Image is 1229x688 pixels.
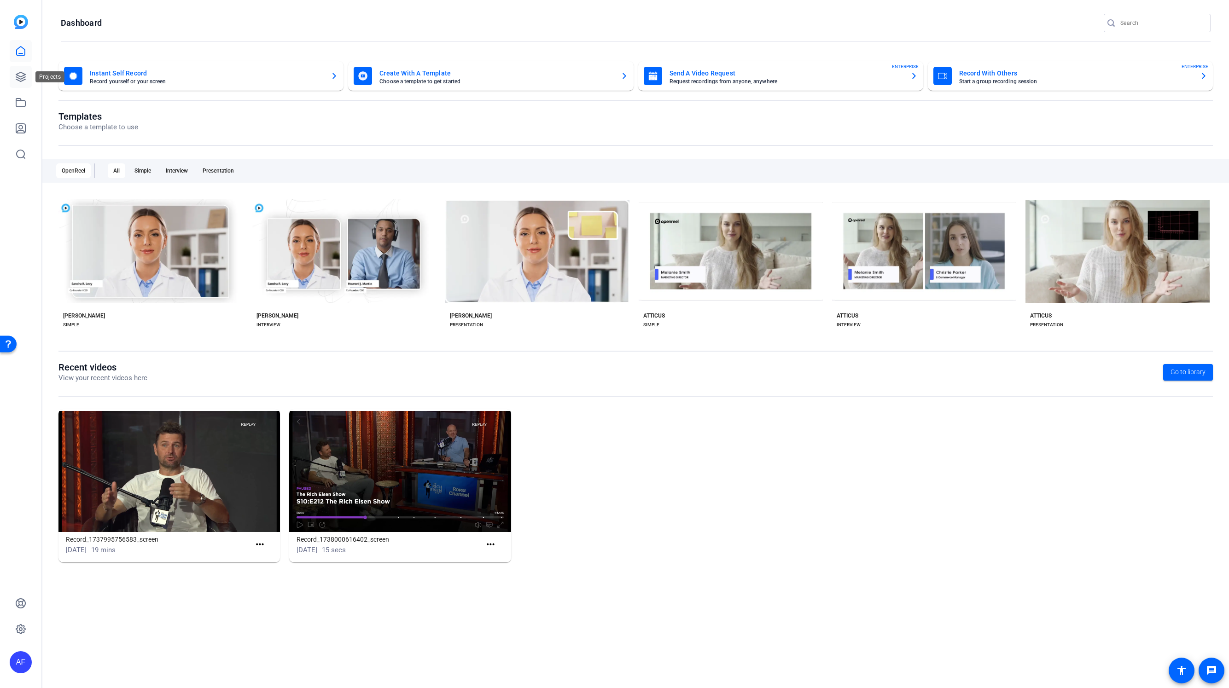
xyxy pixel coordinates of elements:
span: Go to library [1171,367,1206,377]
mat-icon: more_horiz [254,539,266,550]
h1: Record_1737995756583_screen [66,534,250,545]
span: [DATE] [297,546,317,554]
h1: Record_1738000616402_screen [297,534,481,545]
mat-card-subtitle: Record yourself or your screen [90,79,323,84]
h1: Templates [58,111,138,122]
span: ENTERPRISE [892,63,919,70]
span: [DATE] [66,546,87,554]
div: PRESENTATION [1030,321,1063,329]
img: Record_1737995756583_screen [58,409,280,534]
div: [PERSON_NAME] [256,312,298,319]
mat-card-title: Instant Self Record [90,68,323,79]
mat-icon: more_horiz [485,539,496,550]
div: Simple [129,163,157,178]
img: blue-gradient.svg [14,15,28,29]
p: Choose a template to use [58,122,138,133]
button: Instant Self RecordRecord yourself or your screen [58,61,344,91]
span: ENTERPRISE [1182,63,1208,70]
div: Projects [35,71,64,82]
a: Go to library [1163,364,1213,381]
button: Create With A TemplateChoose a template to get started [348,61,633,91]
div: INTERVIEW [256,321,280,329]
div: INTERVIEW [837,321,861,329]
p: View your recent videos here [58,373,147,383]
img: Record_1738000616402_screen [289,409,511,534]
span: 15 secs [322,546,346,554]
input: Search [1120,17,1203,29]
mat-card-title: Send A Video Request [670,68,903,79]
div: All [108,163,125,178]
div: ATTICUS [643,312,665,319]
button: Send A Video RequestRequest recordings from anyone, anywhereENTERPRISE [638,61,923,91]
mat-icon: message [1206,665,1217,676]
div: AF [10,651,32,673]
mat-card-subtitle: Choose a template to get started [379,79,613,84]
div: ATTICUS [1030,312,1052,319]
h1: Dashboard [61,17,102,29]
div: Presentation [197,163,239,178]
mat-icon: accessibility [1176,665,1187,676]
span: 19 mins [91,546,116,554]
div: SIMPLE [643,321,659,329]
button: Record With OthersStart a group recording sessionENTERPRISE [928,61,1213,91]
div: SIMPLE [63,321,79,329]
h1: Recent videos [58,362,147,373]
div: [PERSON_NAME] [63,312,105,319]
div: ATTICUS [837,312,858,319]
mat-card-subtitle: Request recordings from anyone, anywhere [670,79,903,84]
div: [PERSON_NAME] [450,312,492,319]
mat-card-title: Record With Others [959,68,1193,79]
div: Interview [160,163,193,178]
mat-card-subtitle: Start a group recording session [959,79,1193,84]
mat-card-title: Create With A Template [379,68,613,79]
div: PRESENTATION [450,321,483,329]
div: OpenReel [56,163,91,178]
